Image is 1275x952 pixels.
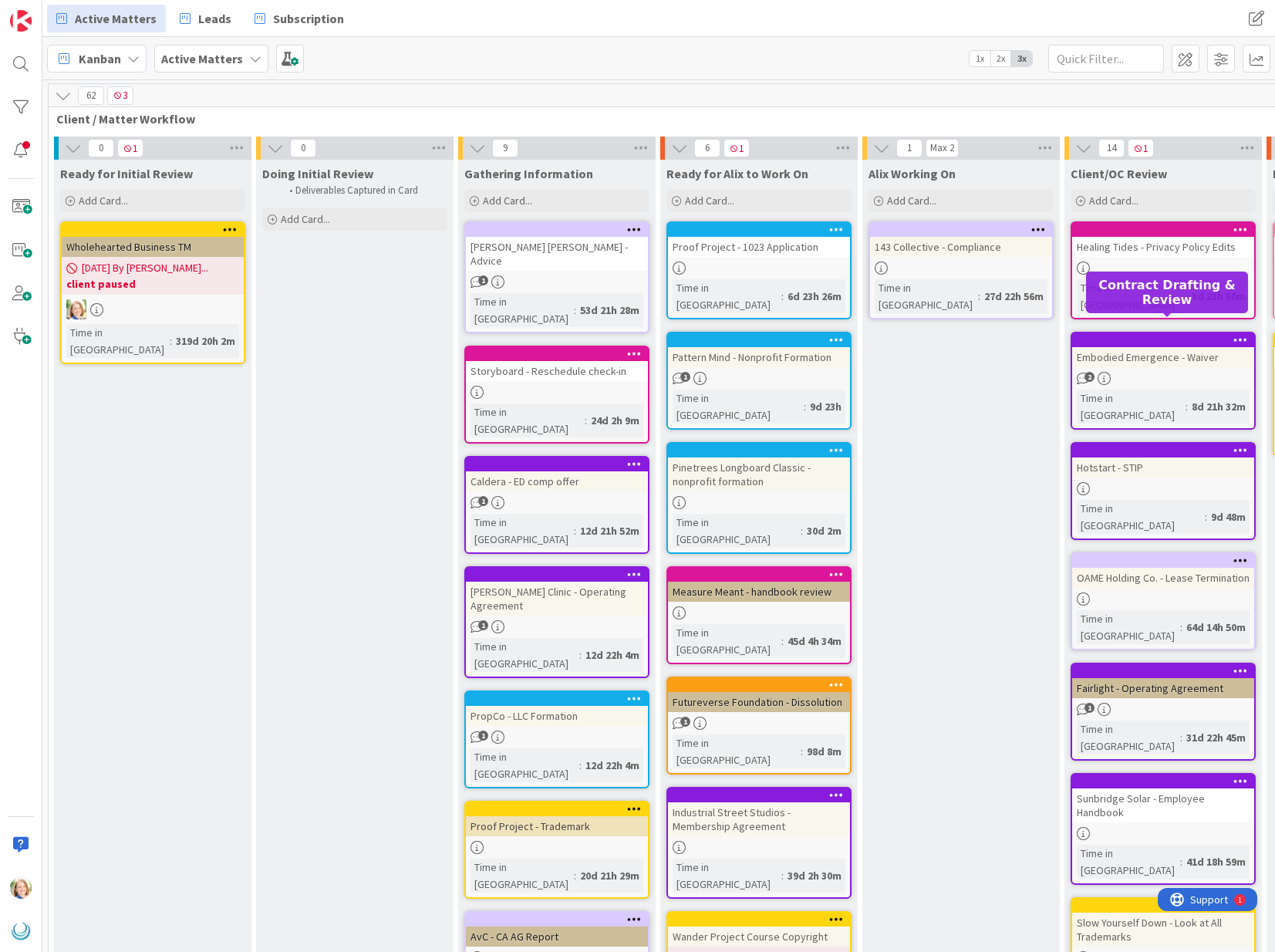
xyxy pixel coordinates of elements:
[579,646,582,663] span: :
[478,731,488,741] span: 1
[784,867,845,884] div: 39d 2h 30m
[668,788,850,836] div: Industrial Street Studios - Membership Agreement
[875,279,978,313] div: Time in [GEOGRAPHIC_DATA]
[1072,554,1254,588] div: OAME Holding Co. - Lease Termination
[680,717,690,727] span: 1
[668,223,850,257] div: Proof Project - 1023 Application
[1180,619,1182,636] span: :
[666,221,852,319] a: Proof Project - 1023 ApplicationTime in [GEOGRAPHIC_DATA]:6d 23h 26m
[1084,703,1095,713] span: 1
[466,471,648,491] div: Caldera - ED comp offer
[478,275,488,285] span: 1
[896,139,923,157] span: 1
[1180,853,1182,870] span: :
[1077,279,1186,313] div: Time in [GEOGRAPHIC_DATA]
[10,877,32,899] img: AD
[79,49,121,68] span: Kanban
[694,139,720,157] span: 6
[668,582,850,602] div: Measure Meant - handbook review
[1071,332,1256,430] a: Embodied Emergence - WaiverTime in [GEOGRAPHIC_DATA]:8d 21h 32m
[471,859,574,893] div: Time in [GEOGRAPHIC_DATA]
[79,194,128,208] span: Add Card...
[466,347,648,381] div: Storyboard - Reschedule check-in
[680,372,690,382] span: 1
[88,139,114,157] span: 0
[1077,500,1205,534] div: Time in [GEOGRAPHIC_DATA]
[466,913,648,947] div: AvC - CA AG Report
[673,859,781,893] div: Time in [GEOGRAPHIC_DATA]
[673,514,801,548] div: Time in [GEOGRAPHIC_DATA]
[930,144,954,152] div: Max 2
[1188,398,1250,415] div: 8d 21h 32m
[1182,619,1250,636] div: 64d 14h 50m
[1182,729,1250,746] div: 31d 22h 45m
[1071,773,1256,885] a: Sunbridge Solar - Employee HandbookTime in [GEOGRAPHIC_DATA]:41d 18h 59m
[673,279,781,313] div: Time in [GEOGRAPHIC_DATA]
[673,734,801,768] div: Time in [GEOGRAPHIC_DATA]
[1072,457,1254,478] div: Hotstart - STIP
[464,566,649,678] a: [PERSON_NAME] Clinic - Operating AgreementTime in [GEOGRAPHIC_DATA]:12d 22h 4m
[60,221,245,364] a: Wholehearted Business TM[DATE] By [PERSON_NAME]...client pausedADTime in [GEOGRAPHIC_DATA]:319d 2...
[1098,139,1125,157] span: 14
[170,5,241,32] a: Leads
[466,223,648,271] div: [PERSON_NAME] [PERSON_NAME] - Advice
[78,86,104,105] span: 62
[466,692,648,726] div: PropCo - LLC Formation
[685,194,734,208] span: Add Card...
[466,706,648,726] div: PropCo - LLC Formation
[471,638,579,672] div: Time in [GEOGRAPHIC_DATA]
[1077,721,1180,755] div: Time in [GEOGRAPHIC_DATA]
[1072,788,1254,822] div: Sunbridge Solar - Employee Handbook
[1072,678,1254,698] div: Fairlight - Operating Agreement
[262,166,373,181] span: Doing Initial Review
[870,237,1052,257] div: 143 Collective - Compliance
[668,333,850,367] div: Pattern Mind - Nonprofit Formation
[466,582,648,616] div: [PERSON_NAME] Clinic - Operating Agreement
[66,299,86,319] img: AD
[668,457,850,491] div: Pinetrees Longboard Classic - nonprofit formation
[466,457,648,491] div: Caldera - ED comp offer
[666,166,808,181] span: Ready for Alix to Work On
[668,678,850,712] div: Futureverse Foundation - Dissolution
[1077,845,1180,879] div: Time in [GEOGRAPHIC_DATA]
[10,920,32,942] img: avatar
[576,302,643,319] div: 53d 21h 28m
[273,9,344,28] span: Subscription
[62,299,244,319] div: AD
[1072,444,1254,478] div: Hotstart - STIP
[466,816,648,836] div: Proof Project - Trademark
[32,2,70,21] span: Support
[464,456,649,554] a: Caldera - ED comp offerTime in [GEOGRAPHIC_DATA]:12d 21h 52m
[1180,729,1182,746] span: :
[1071,442,1256,540] a: Hotstart - STIPTime in [GEOGRAPHIC_DATA]:9d 48m
[466,568,648,616] div: [PERSON_NAME] Clinic - Operating Agreement
[62,223,244,257] div: Wholehearted Business TM
[466,361,648,381] div: Storyboard - Reschedule check-in
[666,787,852,899] a: Industrial Street Studios - Membership AgreementTime in [GEOGRAPHIC_DATA]:39d 2h 30m
[724,139,750,157] span: 1
[170,333,172,349] span: :
[1128,139,1154,157] span: 1
[47,5,166,32] a: Active Matters
[666,332,852,430] a: Pattern Mind - Nonprofit FormationTime in [GEOGRAPHIC_DATA]:9d 23h
[1077,390,1186,424] div: Time in [GEOGRAPHIC_DATA]
[466,927,648,947] div: AvC - CA AG Report
[579,757,582,774] span: :
[492,139,518,157] span: 9
[245,5,353,32] a: Subscription
[483,194,532,208] span: Add Card...
[478,620,488,630] span: 1
[1205,508,1207,525] span: :
[668,444,850,491] div: Pinetrees Longboard Classic - nonprofit formation
[668,913,850,947] div: Wander Project Course Copyright
[582,757,643,774] div: 12d 22h 4m
[62,237,244,257] div: Wholehearted Business TM
[781,633,784,650] span: :
[1186,398,1188,415] span: :
[198,9,231,28] span: Leads
[574,867,576,884] span: :
[1207,508,1250,525] div: 9d 48m
[1071,663,1256,761] a: Fairlight - Operating AgreementTime in [GEOGRAPHIC_DATA]:31d 22h 45m
[1048,45,1164,73] input: Quick Filter...
[464,221,649,333] a: [PERSON_NAME] [PERSON_NAME] - AdviceTime in [GEOGRAPHIC_DATA]:53d 21h 28m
